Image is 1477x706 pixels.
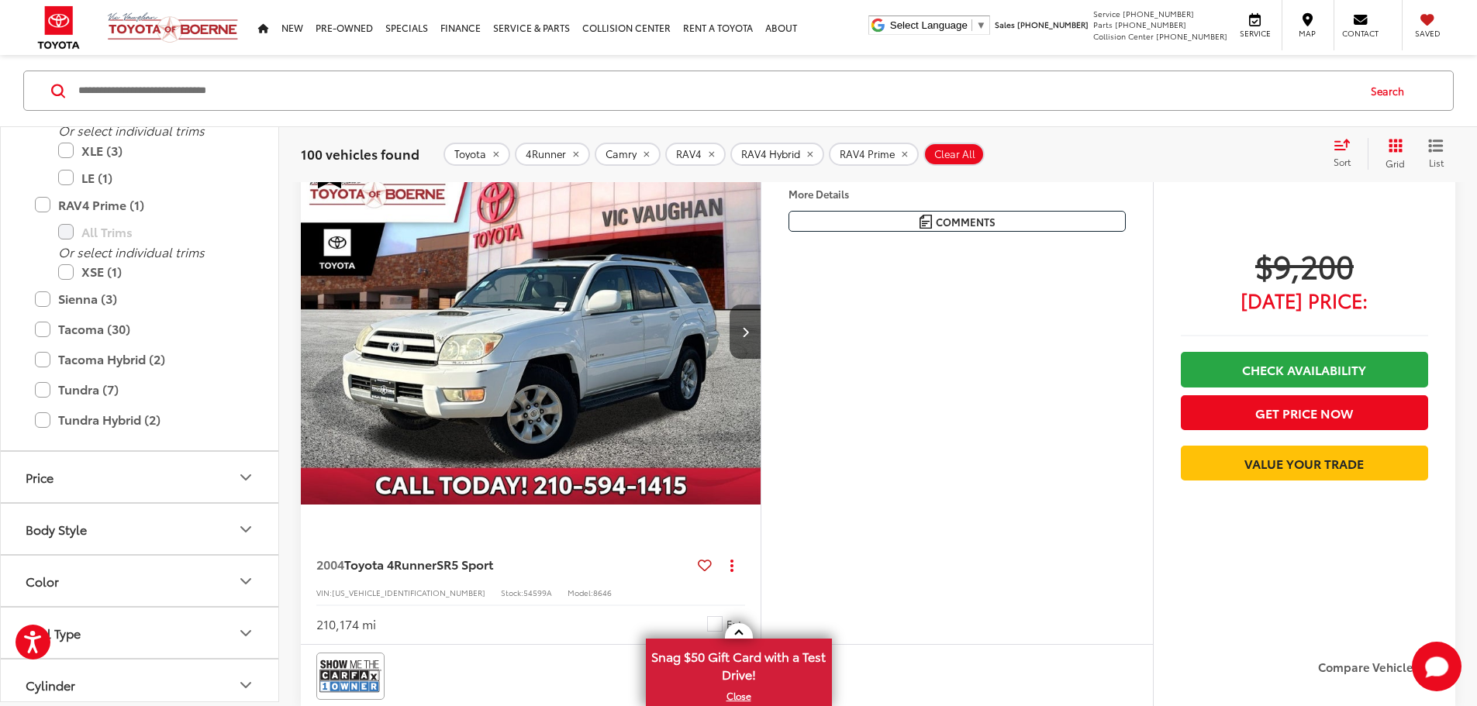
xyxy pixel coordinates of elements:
a: 2004Toyota 4RunnerSR5 Sport [316,556,692,573]
button: Body StyleBody Style [1,504,280,554]
button: List View [1417,138,1455,169]
span: Map [1290,28,1324,39]
span: Camry [606,147,637,160]
span: Sales [995,19,1015,30]
label: Compare Vehicle [1318,660,1440,676]
i: Or select individual trims [58,120,205,138]
input: Search by Make, Model, or Keyword [77,72,1356,109]
img: Comments [920,215,932,228]
button: Fuel TypeFuel Type [1,608,280,658]
div: Color [26,573,59,588]
div: Price [26,470,53,484]
span: dropdown dots [730,559,733,571]
span: [PHONE_NUMBER] [1123,8,1194,19]
label: Sienna (3) [35,285,244,312]
span: RAV4 Hybrid [741,147,800,160]
button: remove RAV4%20Hybrid [730,142,824,165]
div: 210,174 mi [316,615,376,633]
span: VIN: [316,587,332,598]
div: Body Style [26,522,87,536]
button: remove RAV4 [665,142,726,165]
button: PricePrice [1,452,280,502]
span: ​ [971,19,972,31]
i: Or select individual trims [58,242,205,260]
span: Parts [1093,19,1113,30]
button: ColorColor [1,556,280,606]
button: remove Toyota [443,142,510,165]
span: Toyota [454,147,486,160]
span: [PHONE_NUMBER] [1115,19,1186,30]
div: Fuel Type [26,625,81,640]
span: 4Runner [526,147,566,160]
span: List [1428,155,1444,168]
span: [US_VEHICLE_IDENTIFICATION_NUMBER] [332,587,485,598]
span: Sort [1334,155,1351,168]
a: 2004 Toyota 4Runner SR5 Sport2004 Toyota 4Runner SR5 Sport2004 Toyota 4Runner SR5 Sport2004 Toyot... [300,159,762,505]
button: remove 4Runner [515,142,590,165]
span: Ext. [726,617,745,632]
div: Cylinder [26,677,75,692]
span: 2004 [316,555,344,573]
label: Tacoma (30) [35,315,244,343]
span: [PHONE_NUMBER] [1156,30,1227,42]
button: Clear All [923,142,985,165]
div: Fuel Type [236,623,255,642]
button: remove RAV4%20Prime [829,142,919,165]
button: Comments [789,211,1126,232]
span: [PHONE_NUMBER] [1017,19,1089,30]
span: 100 vehicles found [301,143,419,162]
div: Body Style [236,519,255,538]
span: Service [1237,28,1272,39]
span: 8646 [593,587,612,598]
span: Model: [568,587,593,598]
label: Tundra Hybrid (2) [35,406,244,433]
label: All Trims [58,218,244,245]
label: XLE (3) [58,136,244,164]
label: Tundra (7) [35,376,244,403]
span: Select Language [890,19,968,31]
span: $9,200 [1181,246,1428,284]
img: View CARFAX report [319,656,381,697]
span: Grid [1386,156,1405,169]
span: Saved [1410,28,1444,39]
button: Toggle Chat Window [1412,642,1461,691]
span: SR5 Sport [437,555,493,573]
span: Contact [1342,28,1379,39]
span: RAV4 Prime [840,147,895,160]
label: LE (1) [58,164,244,191]
svg: Start Chat [1412,642,1461,691]
span: RAV4 [676,147,702,160]
span: [DATE] Price: [1181,292,1428,308]
span: Stock: [501,587,523,598]
h4: More Details [789,188,1126,199]
img: Vic Vaughan Toyota of Boerne [107,12,239,43]
span: Clear All [934,147,975,160]
a: Select Language​ [890,19,986,31]
a: Value Your Trade [1181,446,1428,480]
button: Grid View [1368,138,1417,169]
span: Service [1093,8,1120,19]
button: Select sort value [1326,138,1368,169]
span: Snag $50 Gift Card with a Test Drive! [647,640,830,687]
span: White [707,616,723,632]
button: remove Camry [595,142,661,165]
div: Cylinder [236,675,255,694]
img: 2004 Toyota 4Runner SR5 Sport [300,159,762,505]
span: 54599A [523,587,552,598]
button: Get Price Now [1181,395,1428,430]
button: Actions [718,551,745,578]
button: Search [1356,71,1427,110]
div: Color [236,571,255,590]
label: Tacoma Hybrid (2) [35,346,244,373]
span: ▼ [976,19,986,31]
label: XSE (1) [58,258,244,285]
span: Comments [936,215,996,229]
label: RAV4 Prime (1) [35,191,244,218]
span: Toyota 4Runner [344,555,437,573]
a: Check Availability [1181,352,1428,387]
span: Collision Center [1093,30,1154,42]
div: 2004 Toyota 4Runner SR5 Sport 0 [300,159,762,505]
div: Price [236,467,255,486]
button: Next image [730,305,761,359]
